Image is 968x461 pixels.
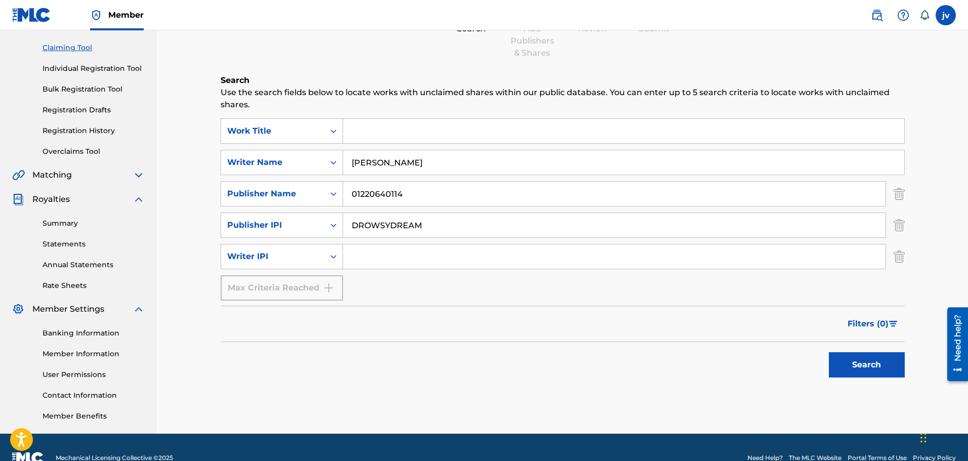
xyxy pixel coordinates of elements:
[889,321,898,327] img: filter
[43,239,145,249] a: Statements
[936,5,956,25] div: User Menu
[227,156,318,169] div: Writer Name
[32,193,70,205] span: Royalties
[43,411,145,422] a: Member Benefits
[221,74,905,87] h6: Search
[43,84,145,95] a: Bulk Registration Tool
[227,219,318,231] div: Publisher IPI
[133,193,145,205] img: expand
[43,328,145,339] a: Banking Information
[43,63,145,74] a: Individual Registration Tool
[893,5,913,25] div: Help
[841,311,905,337] button: Filters (0)
[507,23,558,59] div: Add Publishers & Shares
[43,280,145,291] a: Rate Sheets
[43,43,145,53] a: Claiming Tool
[43,349,145,359] a: Member Information
[90,9,102,21] img: Top Rightsholder
[848,318,889,330] span: Filters ( 0 )
[133,169,145,181] img: expand
[12,193,24,205] img: Royalties
[43,146,145,157] a: Overclaims Tool
[940,303,968,385] iframe: Resource Center
[894,244,905,269] img: Delete Criterion
[221,87,905,111] p: Use the search fields below to locate works with unclaimed shares within our public database. You...
[867,5,887,25] a: Public Search
[43,105,145,115] a: Registration Drafts
[43,260,145,270] a: Annual Statements
[43,369,145,380] a: User Permissions
[12,169,25,181] img: Matching
[43,125,145,136] a: Registration History
[871,9,883,21] img: search
[108,9,144,21] span: Member
[227,250,318,263] div: Writer IPI
[919,10,930,20] div: Notifications
[12,8,51,22] img: MLC Logo
[32,303,104,315] span: Member Settings
[43,218,145,229] a: Summary
[43,390,145,401] a: Contact Information
[227,188,318,200] div: Publisher Name
[227,125,318,137] div: Work Title
[897,9,909,21] img: help
[133,303,145,315] img: expand
[894,213,905,238] img: Delete Criterion
[221,118,905,383] form: Search Form
[920,423,927,453] div: Drag
[12,303,24,315] img: Member Settings
[894,181,905,206] img: Delete Criterion
[32,169,72,181] span: Matching
[829,352,905,378] button: Search
[917,412,968,461] iframe: Chat Widget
